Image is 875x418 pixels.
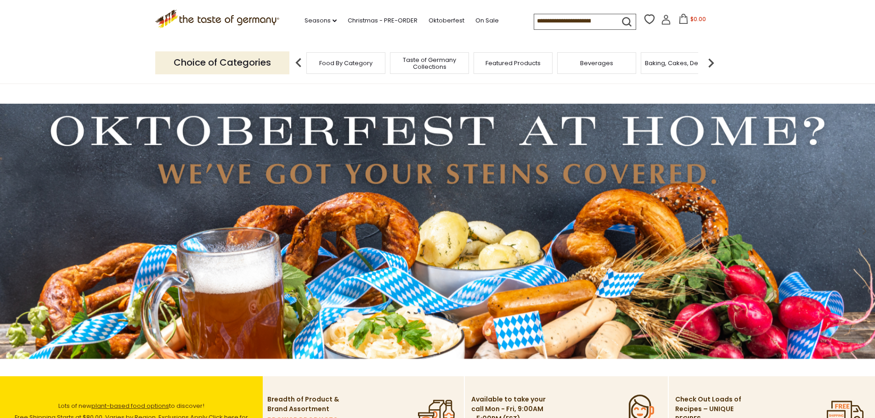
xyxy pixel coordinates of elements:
[305,16,337,26] a: Seasons
[475,16,499,26] a: On Sale
[485,60,541,67] a: Featured Products
[690,15,706,23] span: $0.00
[580,60,613,67] a: Beverages
[429,16,464,26] a: Oktoberfest
[155,51,289,74] p: Choice of Categories
[289,54,308,72] img: previous arrow
[702,54,720,72] img: next arrow
[673,14,712,28] button: $0.00
[645,60,716,67] a: Baking, Cakes, Desserts
[267,395,343,414] p: Breadth of Product & Brand Assortment
[348,16,418,26] a: Christmas - PRE-ORDER
[319,60,373,67] a: Food By Category
[393,56,466,70] a: Taste of Germany Collections
[91,401,169,410] a: plant-based food options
